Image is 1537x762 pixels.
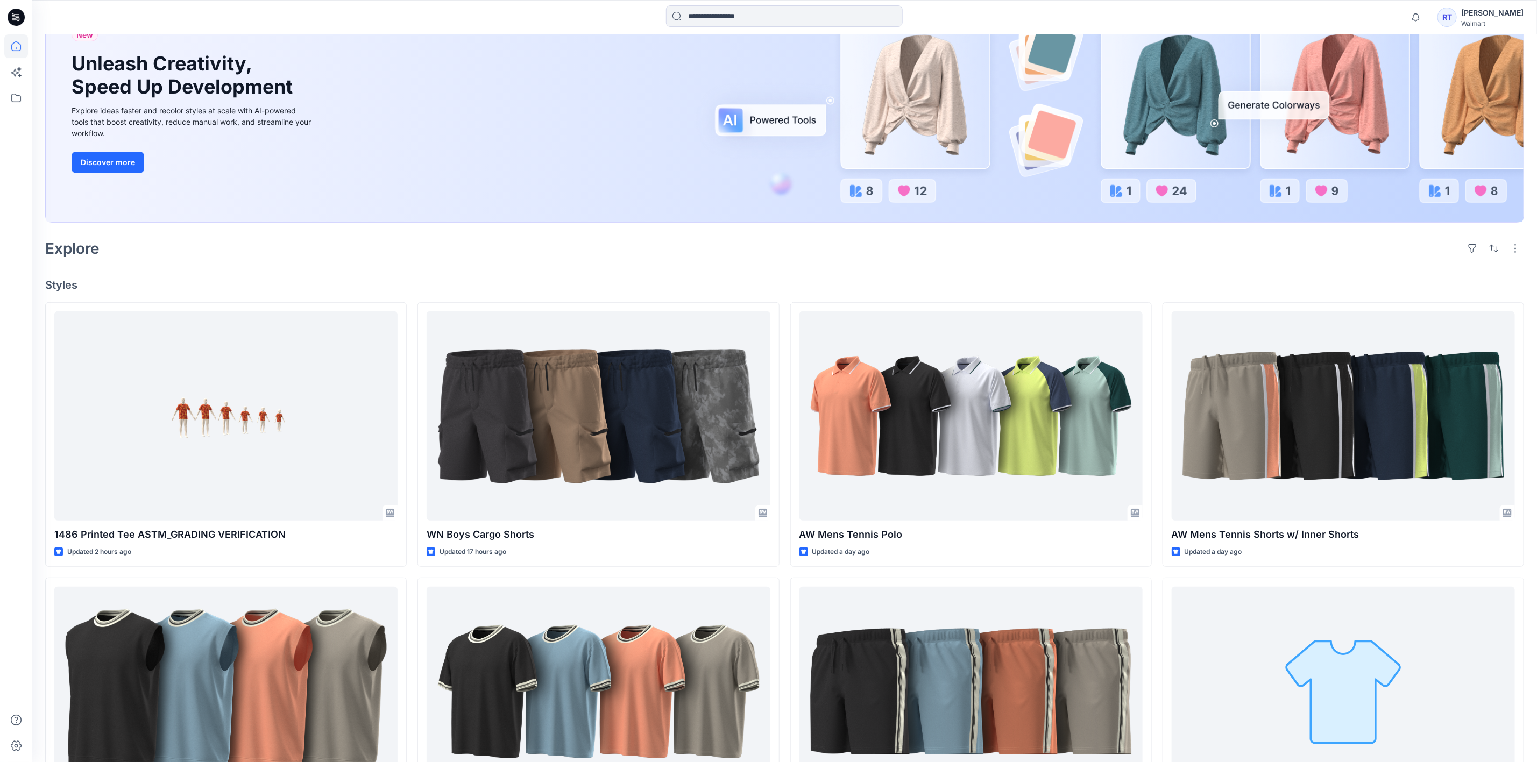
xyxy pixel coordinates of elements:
a: WN Boys Cargo Shorts [427,311,770,521]
p: Updated a day ago [812,546,870,558]
p: Updated 17 hours ago [440,546,506,558]
p: WN Boys Cargo Shorts [427,527,770,542]
button: Discover more [72,152,144,173]
a: Discover more [72,152,314,173]
a: 1486 Printed Tee ASTM_GRADING VERIFICATION [54,311,398,521]
h2: Explore [45,240,100,257]
p: 1486 Printed Tee ASTM_GRADING VERIFICATION [54,527,398,542]
span: New [76,29,93,41]
div: Walmart [1461,19,1524,27]
p: AW Mens Tennis Shorts w/ Inner Shorts [1172,527,1515,542]
div: [PERSON_NAME] [1461,6,1524,19]
div: Explore ideas faster and recolor styles at scale with AI-powered tools that boost creativity, red... [72,105,314,139]
div: RT [1437,8,1457,27]
a: AW Mens Tennis Shorts w/ Inner Shorts [1172,311,1515,521]
h1: Unleash Creativity, Speed Up Development [72,52,298,98]
p: Updated 2 hours ago [67,546,131,558]
p: AW Mens Tennis Polo [799,527,1143,542]
a: AW Mens Tennis Polo [799,311,1143,521]
h4: Styles [45,279,1524,291]
p: Updated a day ago [1185,546,1242,558]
